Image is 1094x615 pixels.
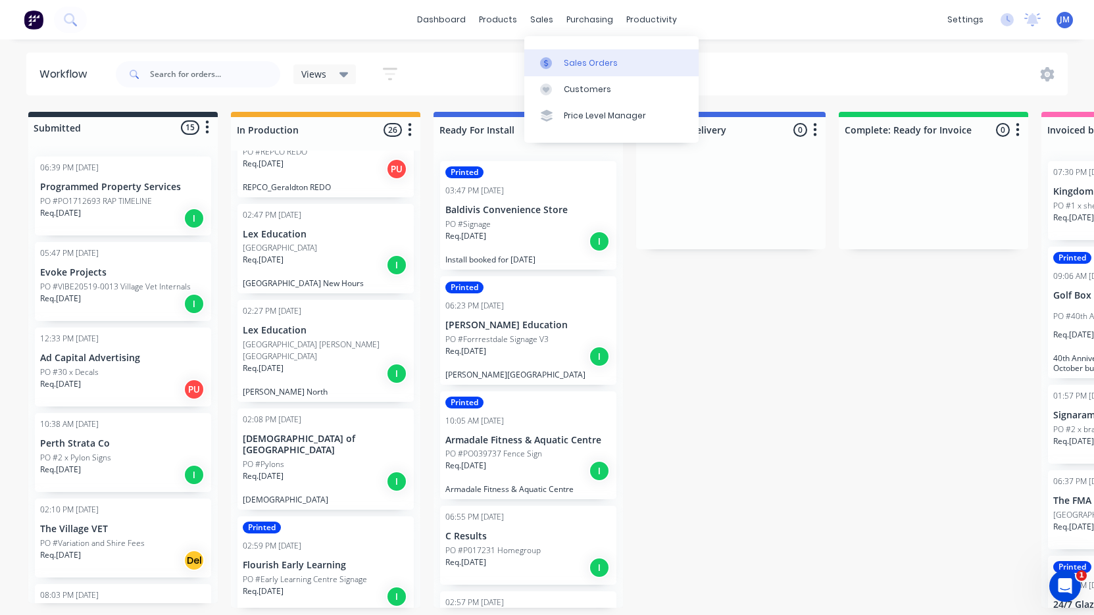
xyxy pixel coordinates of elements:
[445,300,504,312] div: 06:23 PM [DATE]
[243,540,301,552] div: 02:59 PM [DATE]
[445,531,611,542] p: C Results
[410,10,472,30] a: dashboard
[445,448,542,460] p: PO #PO039737 Fence Sign
[445,397,484,408] div: Printed
[150,61,280,87] input: Search for orders...
[39,66,93,82] div: Workflow
[40,418,99,430] div: 10:38 AM [DATE]
[40,195,152,207] p: PO #PO1712693 RAP TIMELINE
[243,209,301,221] div: 02:47 PM [DATE]
[40,504,99,516] div: 02:10 PM [DATE]
[524,10,560,30] div: sales
[589,346,610,367] div: I
[40,162,99,174] div: 06:39 PM [DATE]
[40,438,206,449] p: Perth Strata Co
[35,499,211,578] div: 02:10 PM [DATE]The Village VETPO #Variation and Shire FeesReq.[DATE]Del
[445,166,484,178] div: Printed
[243,158,284,170] p: Req. [DATE]
[445,255,611,264] p: Install booked for [DATE]
[243,278,409,288] p: [GEOGRAPHIC_DATA] New Hours
[472,10,524,30] div: products
[560,10,620,30] div: purchasing
[243,387,409,397] p: [PERSON_NAME] North
[243,182,409,192] p: REPCO_Geraldton REDO
[445,282,484,293] div: Printed
[564,110,646,122] div: Price Level Manager
[1053,521,1094,533] p: Req. [DATE]
[40,267,206,278] p: Evoke Projects
[40,293,81,305] p: Req. [DATE]
[184,464,205,485] div: I
[24,10,43,30] img: Factory
[440,161,616,270] div: Printed03:47 PM [DATE]Baldivis Convenience StorePO #SignageReq.[DATE]IInstall booked for [DATE]
[40,366,99,378] p: PO #30 x Decals
[440,391,616,500] div: Printed10:05 AM [DATE]Armadale Fitness & Aquatic CentrePO #PO039737 Fence SignReq.[DATE]IArmadale...
[243,574,367,585] p: PO #Early Learning Centre Signage
[1053,561,1091,573] div: Printed
[237,107,414,197] div: PO #REPCO REDOReq.[DATE]PUREPCO_Geraldton REDO
[243,305,301,317] div: 02:27 PM [DATE]
[445,597,504,608] div: 02:57 PM [DATE]
[40,247,99,259] div: 05:47 PM [DATE]
[445,185,504,197] div: 03:47 PM [DATE]
[40,207,81,219] p: Req. [DATE]
[184,293,205,314] div: I
[524,103,699,129] a: Price Level Manager
[1053,435,1094,447] p: Req. [DATE]
[1076,570,1087,581] span: 1
[445,218,491,230] p: PO #Signage
[243,362,284,374] p: Req. [DATE]
[445,320,611,331] p: [PERSON_NAME] Education
[445,511,504,523] div: 06:55 PM [DATE]
[445,460,486,472] p: Req. [DATE]
[237,300,414,402] div: 02:27 PM [DATE]Lex Education[GEOGRAPHIC_DATA] [PERSON_NAME][GEOGRAPHIC_DATA]Req.[DATE]I[PERSON_NA...
[524,49,699,76] a: Sales Orders
[243,242,317,254] p: [GEOGRAPHIC_DATA]
[440,276,616,385] div: Printed06:23 PM [DATE][PERSON_NAME] EducationPO #Forrrestdale Signage V3Req.[DATE]I[PERSON_NAME][...
[35,242,211,321] div: 05:47 PM [DATE]Evoke ProjectsPO #VIBE20519-0013 Village Vet InternalsReq.[DATE]I
[445,333,549,345] p: PO #Forrrestdale Signage V3
[620,10,684,30] div: productivity
[445,205,611,216] p: Baldivis Convenience Store
[1053,329,1094,341] p: Req. [DATE]
[386,586,407,607] div: I
[589,460,610,481] div: I
[40,589,99,601] div: 08:03 PM [DATE]
[243,229,409,240] p: Lex Education
[301,67,326,81] span: Views
[40,464,81,476] p: Req. [DATE]
[243,560,409,571] p: Flourish Early Learning
[445,556,486,568] p: Req. [DATE]
[237,204,414,294] div: 02:47 PM [DATE]Lex Education[GEOGRAPHIC_DATA]Req.[DATE]I[GEOGRAPHIC_DATA] New Hours
[243,458,284,470] p: PO #Pylons
[243,433,409,456] p: [DEMOGRAPHIC_DATA] of [GEOGRAPHIC_DATA]
[941,10,990,30] div: settings
[40,524,206,535] p: The Village VET
[445,545,541,556] p: PO #P017231 Homegroup
[243,146,307,158] p: PO #REPCO REDO
[243,325,409,336] p: Lex Education
[184,379,205,400] div: PU
[589,557,610,578] div: I
[237,408,414,510] div: 02:08 PM [DATE][DEMOGRAPHIC_DATA] of [GEOGRAPHIC_DATA]PO #PylonsReq.[DATE]I[DEMOGRAPHIC_DATA]
[1049,570,1081,602] iframe: Intercom live chat
[1053,252,1091,264] div: Printed
[524,76,699,103] a: Customers
[564,84,611,95] div: Customers
[440,506,616,585] div: 06:55 PM [DATE]C ResultsPO #P017231 HomegroupReq.[DATE]I
[40,378,81,390] p: Req. [DATE]
[184,208,205,229] div: I
[40,353,206,364] p: Ad Capital Advertising
[40,537,145,549] p: PO #Variation and Shire Fees
[35,157,211,235] div: 06:39 PM [DATE]Programmed Property ServicesPO #PO1712693 RAP TIMELINEReq.[DATE]I
[445,370,611,380] p: [PERSON_NAME][GEOGRAPHIC_DATA]
[243,339,409,362] p: [GEOGRAPHIC_DATA] [PERSON_NAME][GEOGRAPHIC_DATA]
[40,182,206,193] p: Programmed Property Services
[1053,212,1094,224] p: Req. [DATE]
[243,254,284,266] p: Req. [DATE]
[589,231,610,252] div: I
[386,255,407,276] div: I
[386,159,407,180] div: PU
[40,281,191,293] p: PO #VIBE20519-0013 Village Vet Internals
[445,415,504,427] div: 10:05 AM [DATE]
